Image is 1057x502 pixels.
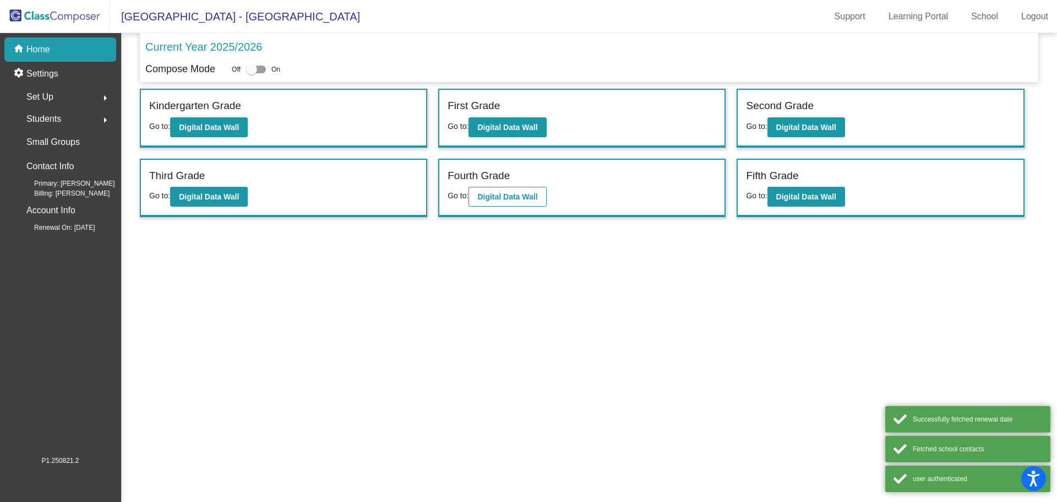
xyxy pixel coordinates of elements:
[26,134,80,150] p: Small Groups
[746,98,814,114] label: Second Grade
[179,123,239,132] b: Digital Data Wall
[26,203,75,218] p: Account Info
[26,89,53,105] span: Set Up
[1012,8,1057,25] a: Logout
[746,191,767,200] span: Go to:
[13,67,26,80] mat-icon: settings
[26,67,58,80] p: Settings
[448,122,468,131] span: Go to:
[145,62,215,77] p: Compose Mode
[17,223,95,233] span: Renewal On: [DATE]
[26,43,50,56] p: Home
[149,168,205,184] label: Third Grade
[468,187,546,207] button: Digital Data Wall
[962,8,1007,25] a: School
[149,122,170,131] span: Go to:
[913,414,1042,424] div: Successfully fetched renewal date
[17,179,115,188] span: Primary: [PERSON_NAME]
[179,192,239,201] b: Digital Data Wall
[26,159,74,174] p: Contact Info
[271,64,280,74] span: On
[826,8,874,25] a: Support
[913,444,1042,454] div: Fetched school contacts
[767,117,845,137] button: Digital Data Wall
[776,123,836,132] b: Digital Data Wall
[913,474,1042,484] div: user authenticated
[477,123,537,132] b: Digital Data Wall
[110,8,360,25] span: [GEOGRAPHIC_DATA] - [GEOGRAPHIC_DATA]
[13,43,26,56] mat-icon: home
[477,192,537,201] b: Digital Data Wall
[767,187,845,207] button: Digital Data Wall
[170,187,248,207] button: Digital Data Wall
[448,168,510,184] label: Fourth Grade
[170,117,248,137] button: Digital Data Wall
[468,117,546,137] button: Digital Data Wall
[26,111,61,127] span: Students
[448,98,500,114] label: First Grade
[99,91,112,105] mat-icon: arrow_right
[149,191,170,200] span: Go to:
[448,191,468,200] span: Go to:
[149,98,241,114] label: Kindergarten Grade
[776,192,836,201] b: Digital Data Wall
[880,8,957,25] a: Learning Portal
[232,64,241,74] span: Off
[99,114,112,127] mat-icon: arrow_right
[17,188,110,198] span: Billing: [PERSON_NAME]
[746,122,767,131] span: Go to:
[746,168,798,184] label: Fifth Grade
[145,39,262,55] p: Current Year 2025/2026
